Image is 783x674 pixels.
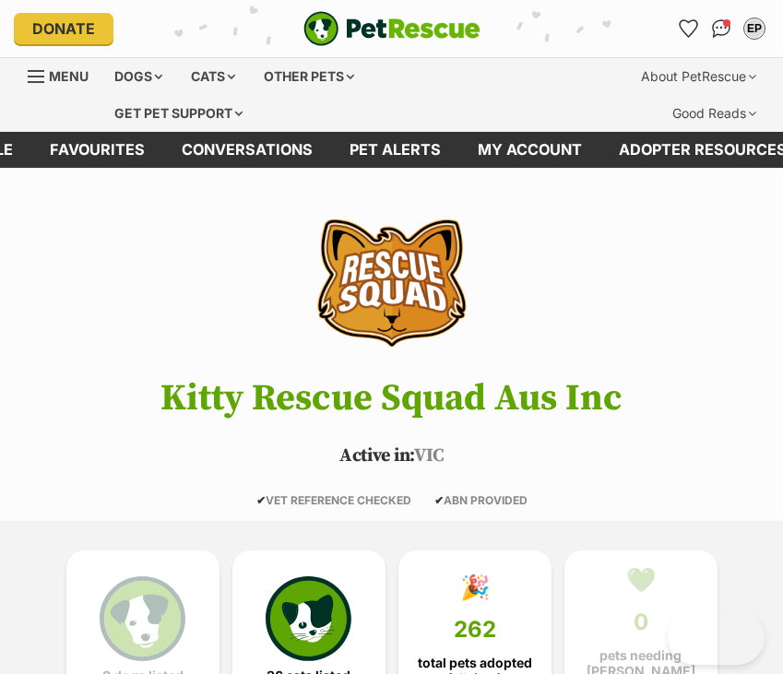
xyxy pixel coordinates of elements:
span: VET REFERENCE CHECKED [256,493,411,507]
iframe: Help Scout Beacon - Open [668,609,765,665]
div: Dogs [101,58,175,95]
a: conversations [163,132,331,168]
div: EP [745,19,764,38]
span: ABN PROVIDED [434,493,528,507]
div: Cats [178,58,248,95]
img: Kitty Rescue Squad Aus Inc [286,205,496,361]
a: Pet alerts [331,132,459,168]
div: Other pets [251,58,367,95]
span: 0 [634,609,648,635]
a: PetRescue [303,11,480,46]
span: Active in: [339,444,414,467]
icon: ✔ [434,493,444,507]
a: My account [459,132,600,168]
a: Donate [14,13,113,44]
a: Favourites [673,14,703,43]
a: Conversations [706,14,736,43]
ul: Account quick links [673,14,769,43]
div: Get pet support [101,95,255,132]
div: 💚 [626,566,656,594]
icon: ✔ [256,493,266,507]
button: My account [740,14,769,43]
img: logo-e224e6f780fb5917bec1dbf3a21bbac754714ae5b6737aabdf751b685950b380.svg [303,11,480,46]
img: cat-icon-068c71abf8fe30c970a85cd354bc8e23425d12f6e8612795f06af48be43a487a.svg [266,576,350,661]
span: Menu [49,68,89,84]
img: chat-41dd97257d64d25036548639549fe6c8038ab92f7586957e7f3b1b290dea8141.svg [712,19,731,38]
img: petrescue-icon-eee76f85a60ef55c4a1927667547b313a7c0e82042636edf73dce9c88f694885.svg [100,576,184,661]
a: Favourites [31,132,163,168]
div: About PetRescue [628,58,769,95]
div: 🎉 [460,573,490,601]
span: 262 [454,617,496,643]
div: Good Reads [659,95,769,132]
a: Menu [28,58,101,91]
